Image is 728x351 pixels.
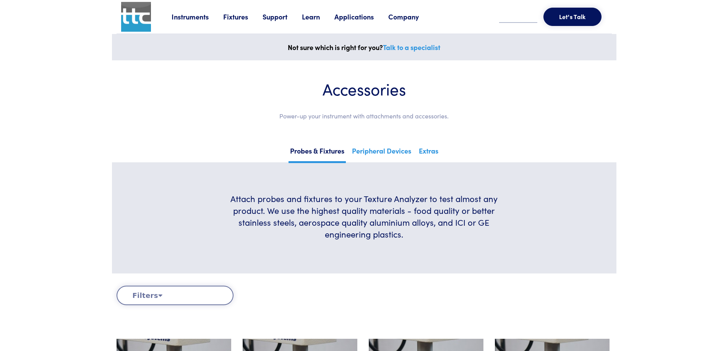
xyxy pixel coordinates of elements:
a: Probes & Fixtures [289,144,346,163]
a: Applications [334,12,388,21]
a: Fixtures [223,12,263,21]
p: Not sure which is right for you? [117,42,612,53]
p: Power-up your instrument with attachments and accessories. [135,111,593,121]
a: Support [263,12,302,21]
h1: Accessories [135,79,593,99]
a: Talk to a specialist [383,42,440,52]
button: Let's Talk [543,8,602,26]
a: Company [388,12,433,21]
a: Extras [417,144,440,161]
h6: Attach probes and fixtures to your Texture Analyzer to test almost any product. We use the highes... [221,193,507,240]
button: Filters [117,286,233,305]
a: Peripheral Devices [350,144,413,161]
a: Instruments [172,12,223,21]
a: Learn [302,12,334,21]
img: ttc_logo_1x1_v1.0.png [121,2,151,32]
